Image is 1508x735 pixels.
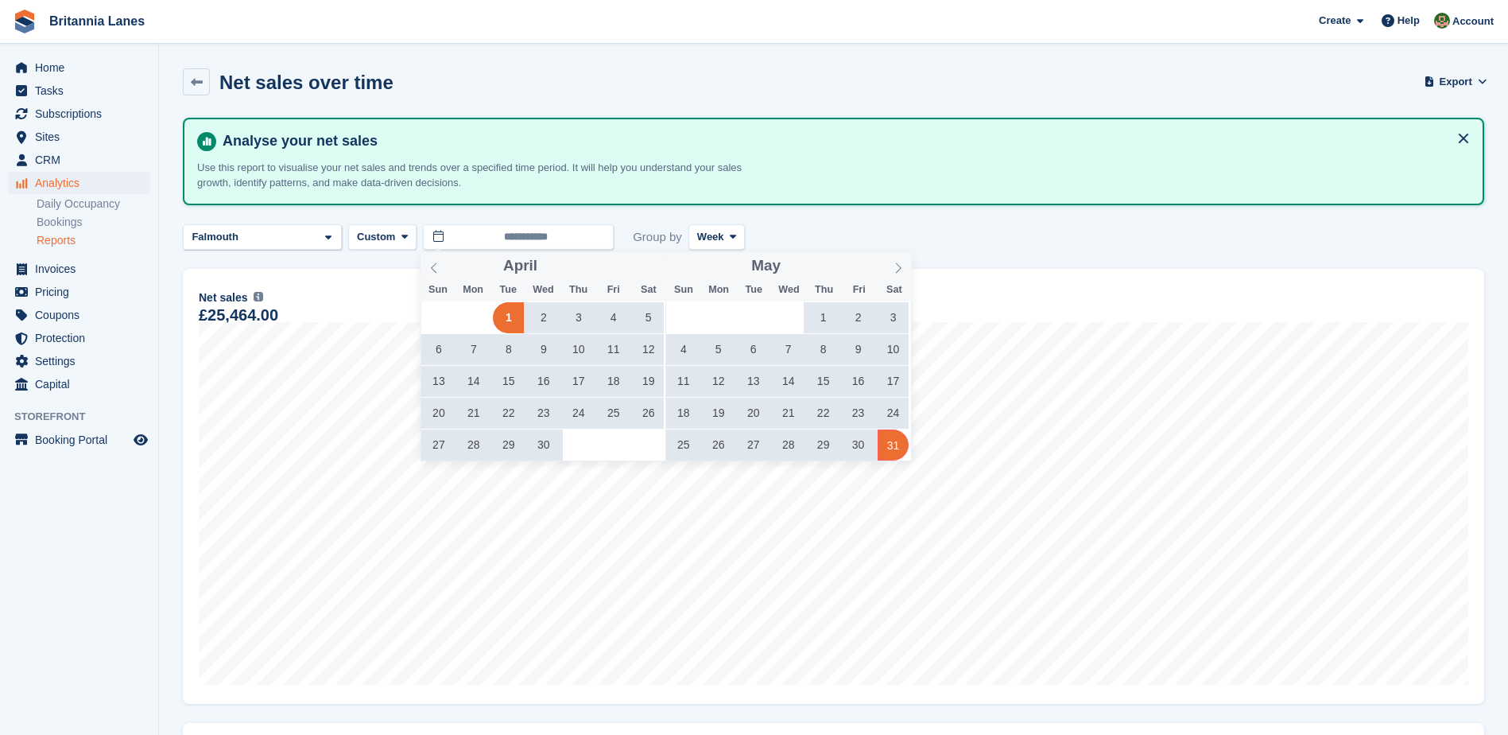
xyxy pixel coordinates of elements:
[843,430,874,461] span: May 30, 2025
[8,429,150,451] a: menu
[35,281,130,303] span: Pricing
[13,10,37,33] img: stora-icon-8386f47178a22dfd0bd8f6a31ec36ba5ce8667c1dd55bd0f319d3a0aa187defe.svg
[773,366,804,397] span: May 14, 2025
[8,281,150,303] a: menu
[808,334,839,365] span: May 8, 2025
[528,430,559,461] span: April 30, 2025
[37,196,150,212] a: Daily Occupancy
[8,258,150,280] a: menu
[8,80,150,102] a: menu
[199,290,247,306] span: Net sales
[808,398,839,429] span: May 22, 2025
[563,334,594,365] span: April 10, 2025
[701,285,736,295] span: Mon
[8,172,150,194] a: menu
[537,258,587,274] input: Year
[528,398,559,429] span: April 23, 2025
[254,292,263,301] img: icon-info-grey-7440780725fd019a000dd9b08b2336e03edf1995a4989e88bcd33f0948082b44.svg
[1319,13,1351,29] span: Create
[456,285,490,295] span: Mon
[35,80,130,102] span: Tasks
[528,334,559,365] span: April 9, 2025
[773,430,804,461] span: May 28, 2025
[688,224,745,251] button: Week
[738,398,769,429] span: May 20, 2025
[771,285,806,295] span: Wed
[458,334,489,365] span: April 7, 2025
[35,429,130,451] span: Booking Portal
[8,304,150,326] a: menu
[843,366,874,397] span: May 16, 2025
[35,149,130,171] span: CRM
[35,327,130,349] span: Protection
[842,285,877,295] span: Fri
[35,350,130,372] span: Settings
[458,398,489,429] span: April 21, 2025
[843,398,874,429] span: May 23, 2025
[703,334,734,365] span: May 5, 2025
[773,398,804,429] span: May 21, 2025
[598,334,629,365] span: April 11, 2025
[197,160,754,191] p: Use this report to visualise your net sales and trends over a specified time period. It will help...
[357,229,395,245] span: Custom
[423,430,454,461] span: April 27, 2025
[199,309,278,322] div: £25,464.00
[596,285,631,295] span: Fri
[525,285,560,295] span: Wed
[808,366,839,397] span: May 15, 2025
[43,8,151,34] a: Britannia Lanes
[878,398,909,429] span: May 24, 2025
[633,302,664,333] span: April 5, 2025
[633,334,664,365] span: April 12, 2025
[35,172,130,194] span: Analytics
[8,126,150,148] a: menu
[458,366,489,397] span: April 14, 2025
[668,366,699,397] span: May 11, 2025
[35,373,130,395] span: Capital
[348,224,417,251] button: Custom
[736,285,771,295] span: Tue
[751,259,781,274] span: May
[8,56,150,79] a: menu
[843,334,874,365] span: May 9, 2025
[633,398,664,429] span: April 26, 2025
[668,334,699,365] span: May 4, 2025
[703,430,734,461] span: May 26, 2025
[666,285,701,295] span: Sun
[563,366,594,397] span: April 17, 2025
[773,334,804,365] span: May 7, 2025
[35,258,130,280] span: Invoices
[8,103,150,125] a: menu
[8,327,150,349] a: menu
[216,132,1470,150] h4: Analyse your net sales
[8,373,150,395] a: menu
[1434,13,1450,29] img: Sam Wooldridge
[878,366,909,397] span: May 17, 2025
[668,398,699,429] span: May 18, 2025
[490,285,525,295] span: Tue
[563,302,594,333] span: April 3, 2025
[668,430,699,461] span: May 25, 2025
[598,302,629,333] span: April 4, 2025
[528,302,559,333] span: April 2, 2025
[423,366,454,397] span: April 13, 2025
[878,430,909,461] span: May 31, 2025
[878,334,909,365] span: May 10, 2025
[1452,14,1494,29] span: Account
[697,229,724,245] span: Week
[8,350,150,372] a: menu
[423,334,454,365] span: April 6, 2025
[781,258,831,274] input: Year
[563,398,594,429] span: April 24, 2025
[808,302,839,333] span: May 1, 2025
[1398,13,1420,29] span: Help
[35,103,130,125] span: Subscriptions
[738,366,769,397] span: May 13, 2025
[35,304,130,326] span: Coupons
[131,430,150,449] a: Preview store
[14,409,158,425] span: Storefront
[493,366,524,397] span: April 15, 2025
[528,366,559,397] span: April 16, 2025
[738,334,769,365] span: May 6, 2025
[808,430,839,461] span: May 29, 2025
